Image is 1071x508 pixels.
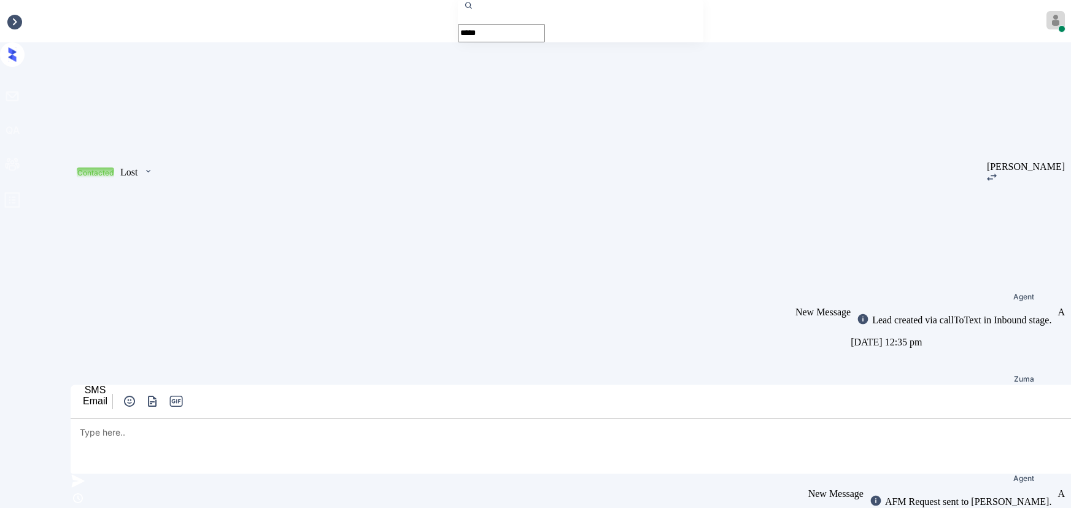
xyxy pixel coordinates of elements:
img: icon-zuma [857,313,869,325]
img: icon-zuma [145,394,160,409]
div: SMS [83,385,107,396]
img: icon-zuma [71,491,85,506]
img: icon-zuma [71,474,85,488]
div: Lost [120,167,137,178]
img: icon-zuma [987,174,997,181]
div: [PERSON_NAME] [987,161,1065,172]
img: icon-zuma [144,166,153,177]
span: New Message [795,307,851,317]
div: Zuma [1014,375,1034,383]
img: avatar [1046,11,1065,29]
div: Email [83,396,107,407]
div: Inbox / [PERSON_NAME] [6,16,115,27]
div: [DATE] 12:35 pm [851,334,1057,351]
div: Lead created via callToText in Inbound stage. [869,315,1051,326]
span: profile [4,191,21,213]
img: icon-zuma [122,394,137,409]
div: Contacted [77,168,114,177]
div: A [1057,307,1065,318]
span: Agent [1013,293,1034,301]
